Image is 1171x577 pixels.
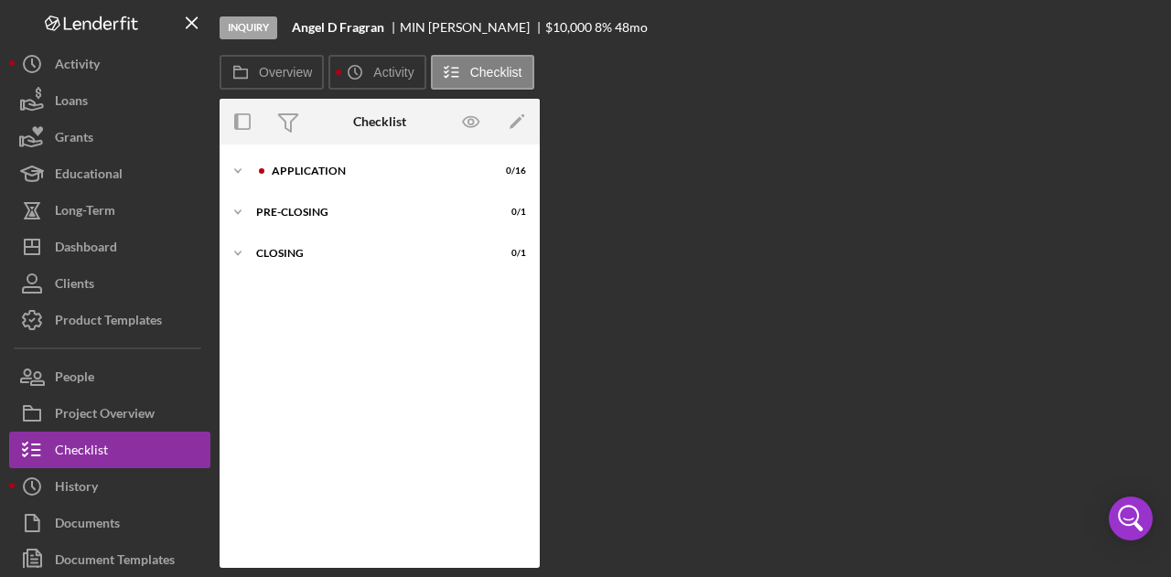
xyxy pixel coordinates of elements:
[55,302,162,343] div: Product Templates
[55,155,123,197] div: Educational
[9,229,210,265] button: Dashboard
[259,65,312,80] label: Overview
[272,166,480,176] div: Application
[615,20,648,35] div: 48 mo
[9,432,210,468] button: Checklist
[353,114,406,129] div: Checklist
[431,55,534,90] button: Checklist
[55,468,98,509] div: History
[55,432,108,473] div: Checklist
[55,46,100,87] div: Activity
[9,119,210,155] button: Grants
[595,20,612,35] div: 8 %
[1109,497,1153,540] div: Open Intercom Messenger
[9,505,210,541] button: Documents
[220,55,324,90] button: Overview
[9,302,210,338] button: Product Templates
[256,248,480,259] div: Closing
[545,19,592,35] span: $10,000
[9,395,210,432] button: Project Overview
[373,65,414,80] label: Activity
[55,505,120,546] div: Documents
[493,207,526,218] div: 0 / 1
[220,16,277,39] div: Inquiry
[55,358,94,400] div: People
[470,65,522,80] label: Checklist
[55,82,88,123] div: Loans
[493,248,526,259] div: 0 / 1
[9,358,210,395] button: People
[55,265,94,306] div: Clients
[292,20,384,35] b: Angel D Fragran
[55,229,117,270] div: Dashboard
[400,20,545,35] div: MIN [PERSON_NAME]
[256,207,480,218] div: Pre-Closing
[9,155,210,192] button: Educational
[328,55,425,90] button: Activity
[9,468,210,505] button: History
[9,192,210,229] button: Long-Term
[9,265,210,302] button: Clients
[9,82,210,119] button: Loans
[9,46,210,82] button: Activity
[493,166,526,176] div: 0 / 16
[55,119,93,160] div: Grants
[55,192,115,233] div: Long-Term
[55,395,155,436] div: Project Overview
